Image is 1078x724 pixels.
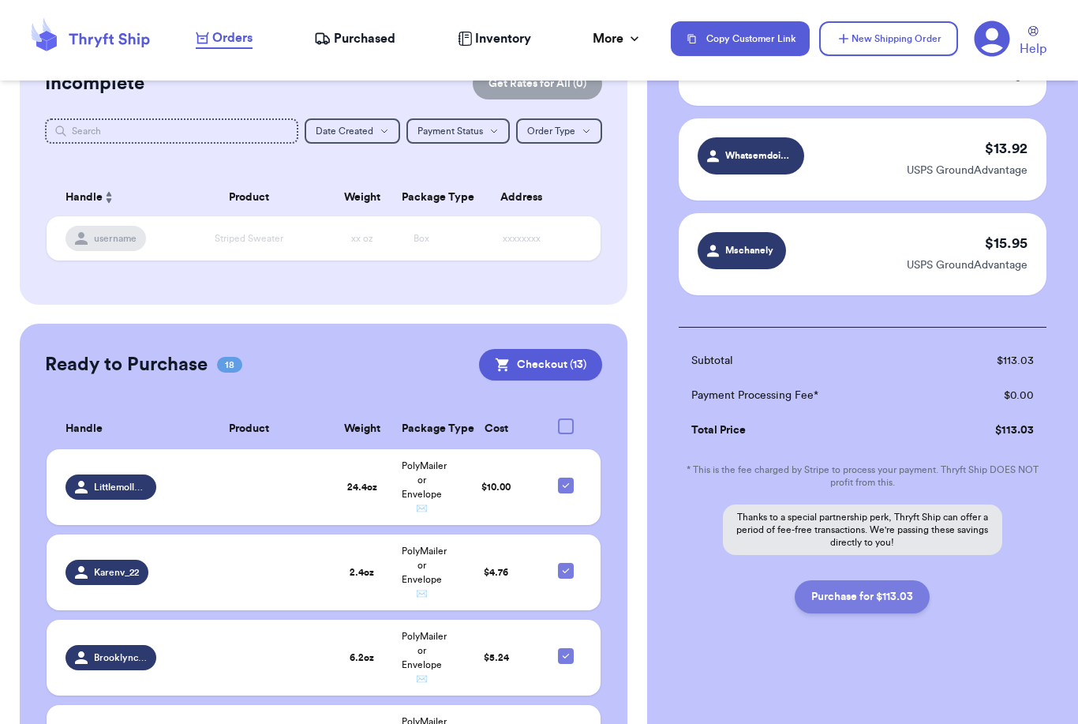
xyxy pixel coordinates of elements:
span: $ 4.76 [484,568,508,577]
span: Karenv_22 [94,566,139,579]
span: Order Type [527,126,575,136]
span: Striped Sweater [215,234,283,243]
span: xxxxxxxx [503,234,541,243]
span: xx oz [351,234,373,243]
span: 18 [217,357,242,373]
p: USPS GroundAdvantage [907,163,1027,178]
button: Sort ascending [103,188,115,207]
span: PolyMailer or Envelope ✉️ [402,546,447,598]
h2: Ready to Purchase [45,352,208,377]
th: Weight [332,178,392,216]
a: Help [1020,26,1046,58]
span: Purchased [334,29,395,48]
h2: Incomplete [45,71,144,96]
td: $ 0.00 [938,378,1046,413]
span: Inventory [475,29,531,48]
div: More [593,29,642,48]
span: Box [414,234,429,243]
strong: 2.4 oz [350,568,374,577]
span: Handle [66,421,103,437]
th: Package Type [392,178,452,216]
th: Weight [332,409,392,449]
th: Package Type [392,409,452,449]
td: $ 113.03 [938,413,1046,448]
td: Total Price [679,413,938,448]
a: Inventory [458,29,531,48]
span: PolyMailer or Envelope ✉️ [402,632,447,684]
th: Address [451,178,601,216]
button: Checkout (13) [479,349,602,381]
input: Search [45,118,298,144]
p: Thanks to a special partnership perk, Thryft Ship can offer a period of fee-free transactions. We... [723,505,1002,555]
span: Help [1020,39,1046,58]
td: Subtotal [679,343,938,378]
span: Date Created [316,126,373,136]
span: $ 5.24 [484,653,509,662]
span: Handle [66,189,103,206]
p: $ 15.95 [985,232,1027,254]
button: New Shipping Order [819,21,958,56]
p: * This is the fee charged by Stripe to process your payment. Thryft Ship DOES NOT profit from this. [679,463,1046,489]
span: Mschanely [723,243,775,257]
span: Payment Status [417,126,483,136]
p: USPS GroundAdvantage [907,257,1027,273]
span: PolyMailer or Envelope ✉️ [402,461,447,513]
td: Payment Processing Fee* [679,378,938,413]
button: Copy Customer Link [671,21,810,56]
span: username [94,232,137,245]
span: Brooklyncorbin [94,651,147,664]
button: Purchase for $113.03 [795,580,930,613]
p: $ 13.92 [985,137,1027,159]
span: Littlemolly_preloved [94,481,147,493]
th: Cost [451,409,541,449]
button: Order Type [516,118,602,144]
button: Date Created [305,118,400,144]
span: Orders [212,28,253,47]
a: Purchased [314,29,395,48]
th: Product [166,409,332,449]
strong: 6.2 oz [350,653,374,662]
td: $ 113.03 [938,343,1046,378]
button: Get Rates for All (0) [473,68,602,99]
span: $ 10.00 [481,482,511,492]
th: Product [166,178,332,216]
a: Orders [196,28,253,49]
button: Payment Status [406,118,510,144]
strong: 24.4 oz [347,482,377,492]
span: Whatsemdoing [725,148,791,163]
